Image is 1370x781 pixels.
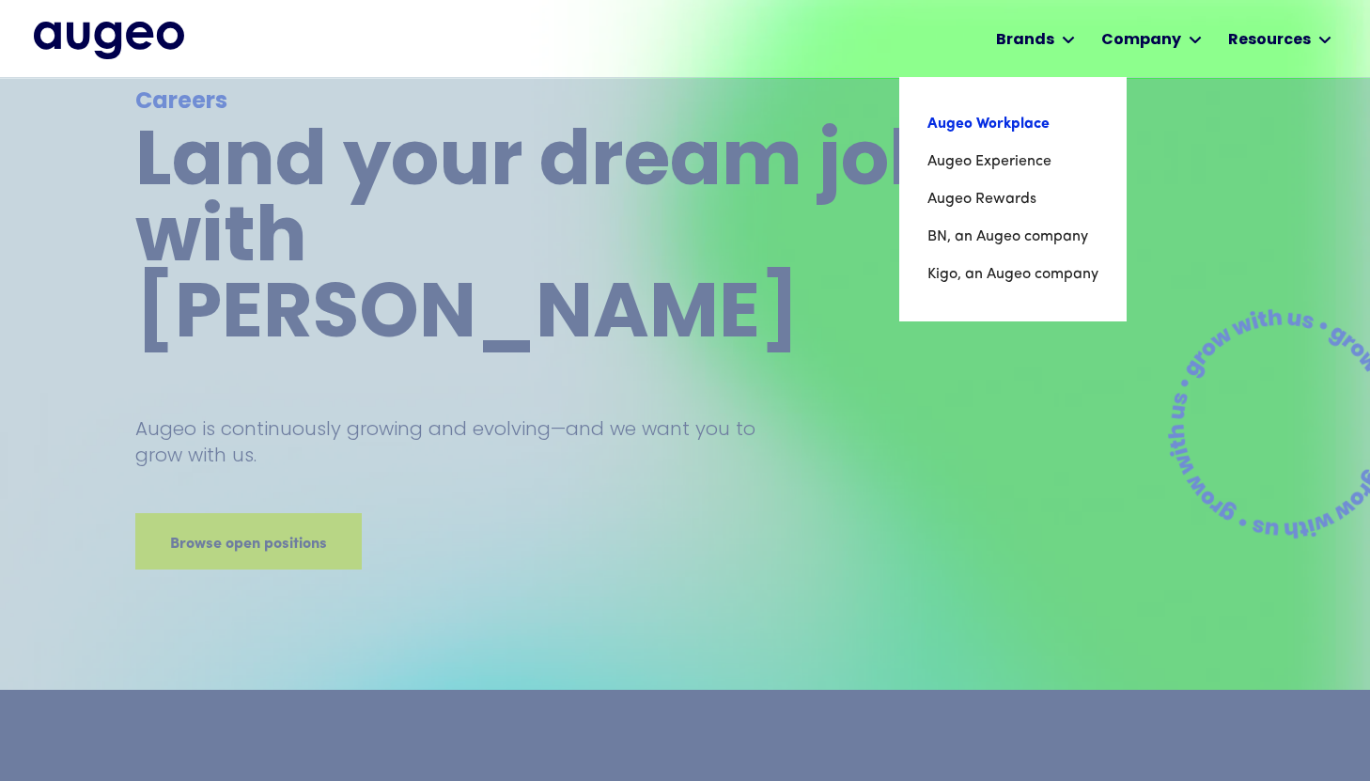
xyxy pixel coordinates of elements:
[927,105,1098,143] a: Augeo Workplace
[927,256,1098,293] a: Kigo, an Augeo company
[1228,29,1311,52] div: Resources
[899,77,1127,321] nav: Brands
[927,180,1098,218] a: Augeo Rewards
[34,22,184,59] img: Augeo's full logo in midnight blue.
[927,218,1098,256] a: BN, an Augeo company
[996,29,1054,52] div: Brands
[927,143,1098,180] a: Augeo Experience
[1101,29,1181,52] div: Company
[34,22,184,59] a: home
